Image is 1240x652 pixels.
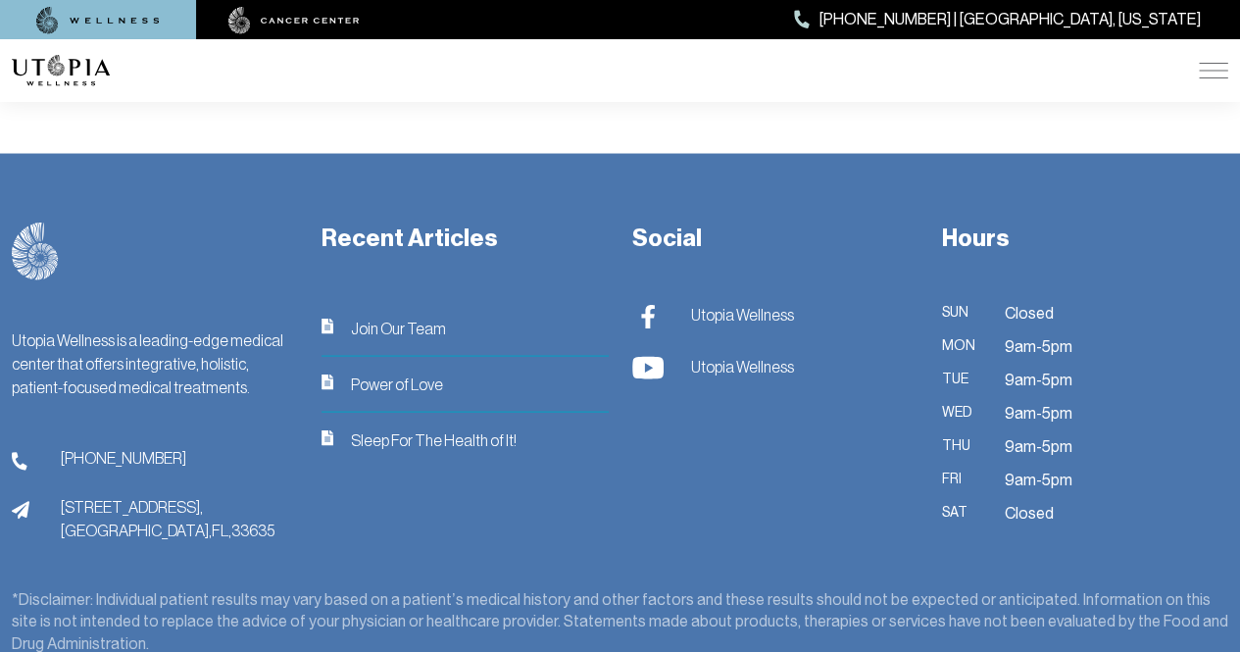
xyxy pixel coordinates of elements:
[12,222,59,280] img: logo
[61,494,274,541] span: [STREET_ADDRESS], [GEOGRAPHIC_DATA], FL, 33635
[228,7,360,34] img: cancer center
[632,304,664,328] img: Utopia Wellness
[61,445,186,469] span: [PHONE_NUMBER]
[632,355,664,379] img: Utopia Wellness
[942,433,981,459] span: Thu
[322,318,333,333] img: icon
[794,7,1201,32] a: [PHONE_NUMBER] | [GEOGRAPHIC_DATA], [US_STATE]
[351,316,446,339] span: Join Our Team
[1005,467,1072,492] span: 9am-5pm
[632,352,903,380] a: Utopia Wellness Utopia Wellness
[322,222,608,254] h3: Recent Articles
[12,327,298,398] div: Utopia Wellness is a leading-edge medical center that offers integrative, holistic, patient-focus...
[12,494,298,541] a: address[STREET_ADDRESS],[GEOGRAPHIC_DATA],FL,33635
[322,427,608,451] a: iconSleep For The Health of It!
[12,500,29,519] img: address
[691,302,794,326] span: Utopia Wellness
[1005,400,1072,426] span: 9am-5pm
[942,300,981,326] span: Sun
[1005,433,1072,459] span: 9am-5pm
[12,445,298,471] a: phone[PHONE_NUMBER]
[322,316,608,339] a: iconJoin Our Team
[351,427,517,451] span: Sleep For The Health of It!
[1199,63,1228,78] img: icon-hamburger
[1005,500,1054,526] span: Closed
[1005,333,1072,359] span: 9am-5pm
[942,333,981,359] span: Mon
[322,372,608,395] a: iconPower of Love
[36,7,160,34] img: wellness
[1005,300,1054,326] span: Closed
[322,374,333,389] img: icon
[632,222,918,254] h3: Social
[351,372,443,395] span: Power of Love
[942,500,981,526] span: Sat
[1005,367,1072,392] span: 9am-5pm
[942,467,981,492] span: Fri
[942,367,981,392] span: Tue
[12,451,27,471] img: phone
[322,429,333,445] img: icon
[942,222,1228,254] h3: Hours
[942,400,981,426] span: Wed
[819,7,1201,32] span: [PHONE_NUMBER] | [GEOGRAPHIC_DATA], [US_STATE]
[632,300,903,328] a: Utopia Wellness Utopia Wellness
[12,55,110,86] img: logo
[691,354,794,377] span: Utopia Wellness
